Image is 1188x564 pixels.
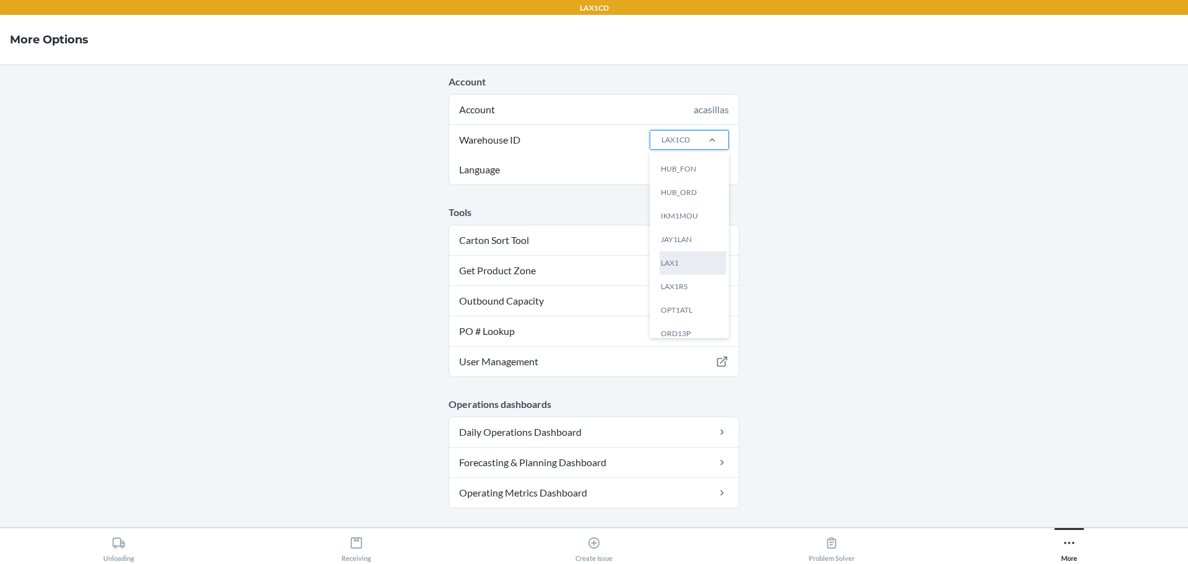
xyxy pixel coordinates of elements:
span: Language [457,155,502,184]
a: Daily Operations Dashboard [449,417,739,447]
div: More [1061,531,1077,562]
div: ORD13P [660,322,726,345]
div: Receiving [342,531,371,562]
a: Operating Metrics Dashboard [449,478,739,508]
p: Tools [449,205,739,220]
h4: More Options [10,32,88,48]
div: LAX1CD [661,134,690,145]
div: Unloading [103,531,134,562]
div: HUB_FON [660,157,726,181]
a: Get Product Zone [449,256,739,285]
input: Warehouse IDLAX1CDAMS1AMS1RSDFW1RSDFW1TMPEWR1EWR1RSHUB_ATLHUB_DFWHUB_FONHUB_ORDIKM1MOUJAY1LANLAX1... [660,134,661,145]
div: LAX1RS [660,275,726,298]
p: LAX1CD [580,2,609,14]
div: Account [449,95,739,124]
p: Operations dashboards [449,397,739,412]
button: More [950,528,1188,562]
div: LAX1 [660,251,726,275]
a: PO # Lookup [449,316,739,346]
div: IKM1MOU [660,204,726,228]
button: Problem Solver [713,528,950,562]
p: Account [449,74,739,89]
a: Carton Sort Tool [449,225,739,255]
button: Receiving [238,528,475,562]
div: OPT1ATL [660,298,726,322]
div: Create Issue [575,531,613,562]
a: Forecasting & Planning Dashboard [449,448,739,477]
div: Problem Solver [809,531,854,562]
div: JAY1LAN [660,228,726,251]
button: Create Issue [475,528,713,562]
a: User Management [449,347,739,376]
span: Warehouse ID [457,125,522,155]
div: acasillas [694,102,729,117]
div: HUB_ORD [660,181,726,204]
a: Outbound Capacity [449,286,739,316]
